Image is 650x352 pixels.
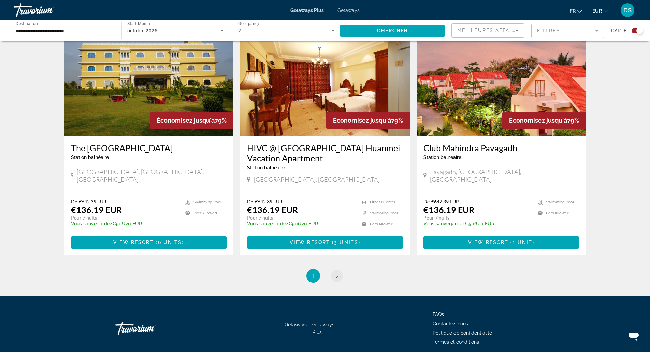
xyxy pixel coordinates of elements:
[370,211,398,215] span: Swimming Pool
[423,199,430,205] span: De
[335,272,339,280] span: 2
[247,199,253,205] span: De
[71,155,109,160] span: Station balnéaire
[238,28,241,33] span: 2
[285,322,307,327] a: Getaways
[326,112,410,129] div: 79%
[431,199,459,205] span: €642.39 EUR
[115,318,184,339] a: Travorium
[154,240,184,245] span: ( )
[127,28,157,33] span: octobre 2025
[113,240,154,245] span: View Resort
[423,221,465,226] span: Vous sauvegardez
[423,205,474,215] p: €136.19 EUR
[457,28,523,33] span: Meilleures affaires
[334,240,358,245] span: 3 units
[127,21,150,26] span: Start Month
[423,155,461,160] span: Station balnéaire
[77,168,227,183] span: [GEOGRAPHIC_DATA], [GEOGRAPHIC_DATA], [GEOGRAPHIC_DATA]
[71,143,227,153] a: The [GEOGRAPHIC_DATA]
[312,272,315,280] span: 1
[423,143,579,153] a: Club Mahindra Pavagadh
[570,6,582,16] button: Change language
[623,325,645,347] iframe: Bouton de lancement de la fenêtre de messagerie
[546,211,569,215] span: Pets Allowed
[247,215,355,221] p: Pour 7 nuits
[157,117,215,124] span: Économisez jusqu'à
[64,27,234,136] img: DW51E01X.jpg
[423,215,531,221] p: Pour 7 nuits
[71,221,179,226] p: €506.20 EUR
[71,221,112,226] span: Vous sauvegardez
[423,236,579,249] button: View Resort(1 unit)
[337,8,360,13] a: Getaways
[290,8,324,13] a: Getaways Plus
[79,199,106,205] span: €642.39 EUR
[247,236,403,249] button: View Resort(3 units)
[150,112,233,129] div: 79%
[423,221,531,226] p: €506.20 EUR
[64,269,586,283] nav: Pagination
[417,27,586,136] img: F845E01X.jpg
[330,240,360,245] span: ( )
[14,1,82,19] a: Travorium
[468,240,508,245] span: View Resort
[592,8,602,14] span: EUR
[508,240,534,245] span: ( )
[71,236,227,249] button: View Resort(6 units)
[158,240,182,245] span: 6 units
[71,199,77,205] span: De
[623,7,632,14] span: DS
[611,26,626,36] span: Carte
[333,117,391,124] span: Économisez jusqu'à
[255,199,283,205] span: €642.39 EUR
[71,205,122,215] p: €136.19 EUR
[433,312,444,317] a: FAQs
[247,221,355,226] p: €506.20 EUR
[433,330,492,336] a: Politique de confidentialité
[240,27,410,136] img: C700I01X.jpg
[193,211,217,215] span: Pets Allowed
[502,112,586,129] div: 79%
[247,205,298,215] p: €136.19 EUR
[254,175,380,183] span: [GEOGRAPHIC_DATA], [GEOGRAPHIC_DATA]
[247,143,403,163] a: HIVC @ [GEOGRAPHIC_DATA] Huanmei Vacation Apartment
[238,21,260,26] span: Occupancy
[370,200,395,205] span: Fitness Center
[619,3,636,17] button: User Menu
[377,28,408,33] span: Chercher
[290,240,330,245] span: View Resort
[16,21,38,26] span: Destination
[247,165,285,170] span: Station balnéaire
[340,25,445,37] button: Chercher
[312,322,334,335] a: Getaways Plus
[531,23,604,38] button: Filter
[433,339,479,345] a: Termes et conditions
[71,215,179,221] p: Pour 7 nuits
[433,321,468,326] a: Contactez-nous
[430,168,579,183] span: Pavagadh, [GEOGRAPHIC_DATA], [GEOGRAPHIC_DATA]
[247,221,288,226] span: Vous sauvegardez
[193,200,221,205] span: Swimming Pool
[370,222,393,226] span: Pets Allowed
[509,117,567,124] span: Économisez jusqu'à
[512,240,532,245] span: 1 unit
[457,26,519,34] mat-select: Sort by
[592,6,608,16] button: Change currency
[546,200,574,205] span: Swimming Pool
[570,8,576,14] span: fr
